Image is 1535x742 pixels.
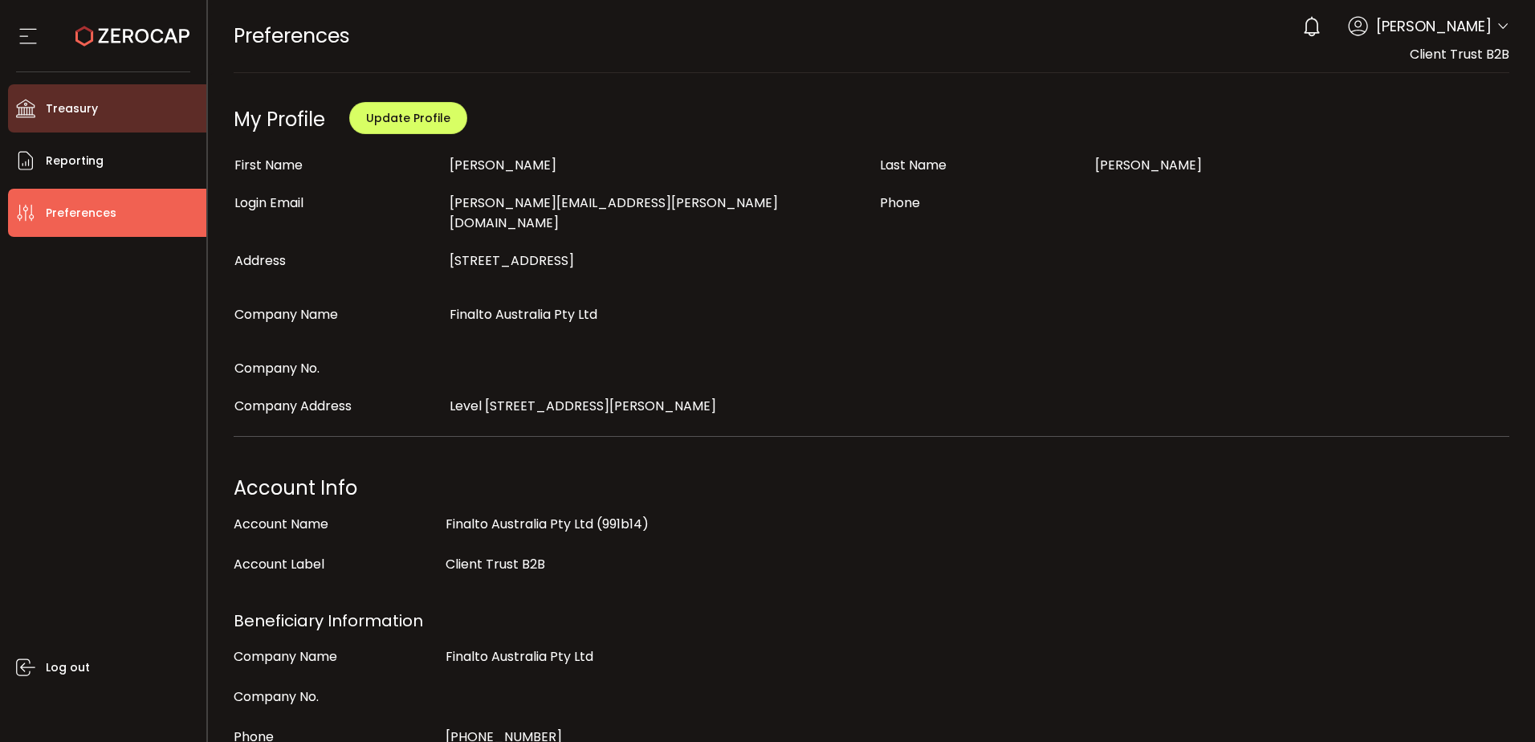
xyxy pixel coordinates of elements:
span: Last Name [880,156,947,174]
span: Preferences [46,202,116,225]
span: Company No. [234,359,320,377]
span: Address [234,251,286,270]
span: [STREET_ADDRESS] [450,251,574,270]
span: [PERSON_NAME] [1376,15,1492,37]
span: Update Profile [366,110,450,126]
span: Company Name [234,305,338,324]
div: Account Name [234,508,438,540]
div: Company Name [234,641,438,673]
span: Treasury [46,97,98,120]
span: Login Email [234,194,303,212]
span: [PERSON_NAME] [1095,156,1202,174]
span: Finalto Australia Pty Ltd (991b14) [446,515,649,533]
span: Log out [46,656,90,679]
span: Reporting [46,149,104,173]
div: My Profile [234,106,325,132]
span: Level [STREET_ADDRESS][PERSON_NAME] [450,397,716,415]
span: Phone [880,194,920,212]
span: Finalto Australia Pty Ltd [450,305,597,324]
span: Preferences [234,22,350,50]
span: Client Trust B2B [446,555,545,573]
span: [PERSON_NAME] [450,156,556,174]
div: Beneficiary Information [234,605,1510,637]
button: Update Profile [349,102,467,134]
span: Client Trust B2B [1410,45,1509,63]
span: Company Address [234,397,352,415]
iframe: Chat Widget [1175,96,1535,742]
span: [PERSON_NAME][EMAIL_ADDRESS][PERSON_NAME][DOMAIN_NAME] [450,194,778,232]
div: Account Info [234,472,1510,504]
div: Account Label [234,548,438,581]
div: Company No. [234,681,438,713]
span: Finalto Australia Pty Ltd [446,647,593,666]
span: First Name [234,156,303,174]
